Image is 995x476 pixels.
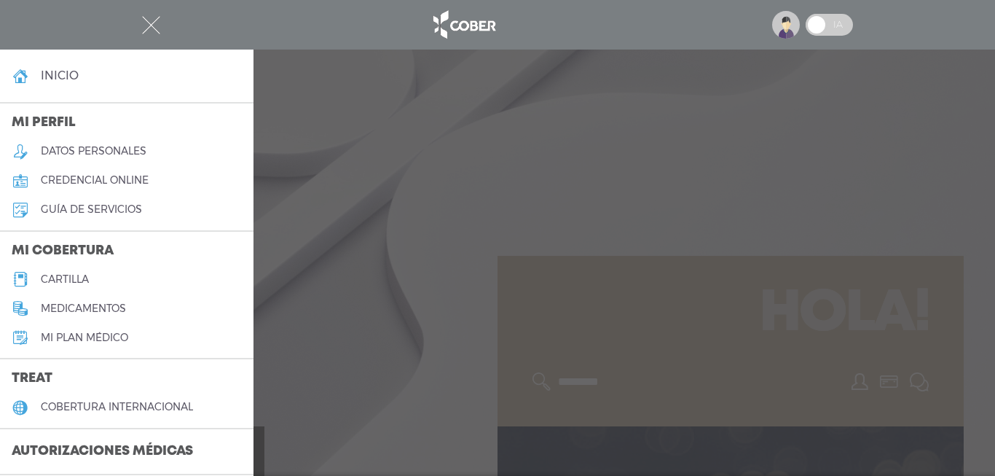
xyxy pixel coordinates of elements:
h5: cobertura internacional [41,401,193,413]
h4: inicio [41,69,79,82]
h5: guía de servicios [41,203,142,216]
h5: datos personales [41,145,146,157]
h5: cartilla [41,273,89,286]
img: Cober_menu-close-white.svg [142,16,160,34]
img: profile-placeholder.svg [772,11,800,39]
img: logo_cober_home-white.png [425,7,502,42]
h5: credencial online [41,174,149,187]
h5: Mi plan médico [41,332,128,344]
h5: medicamentos [41,303,126,315]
